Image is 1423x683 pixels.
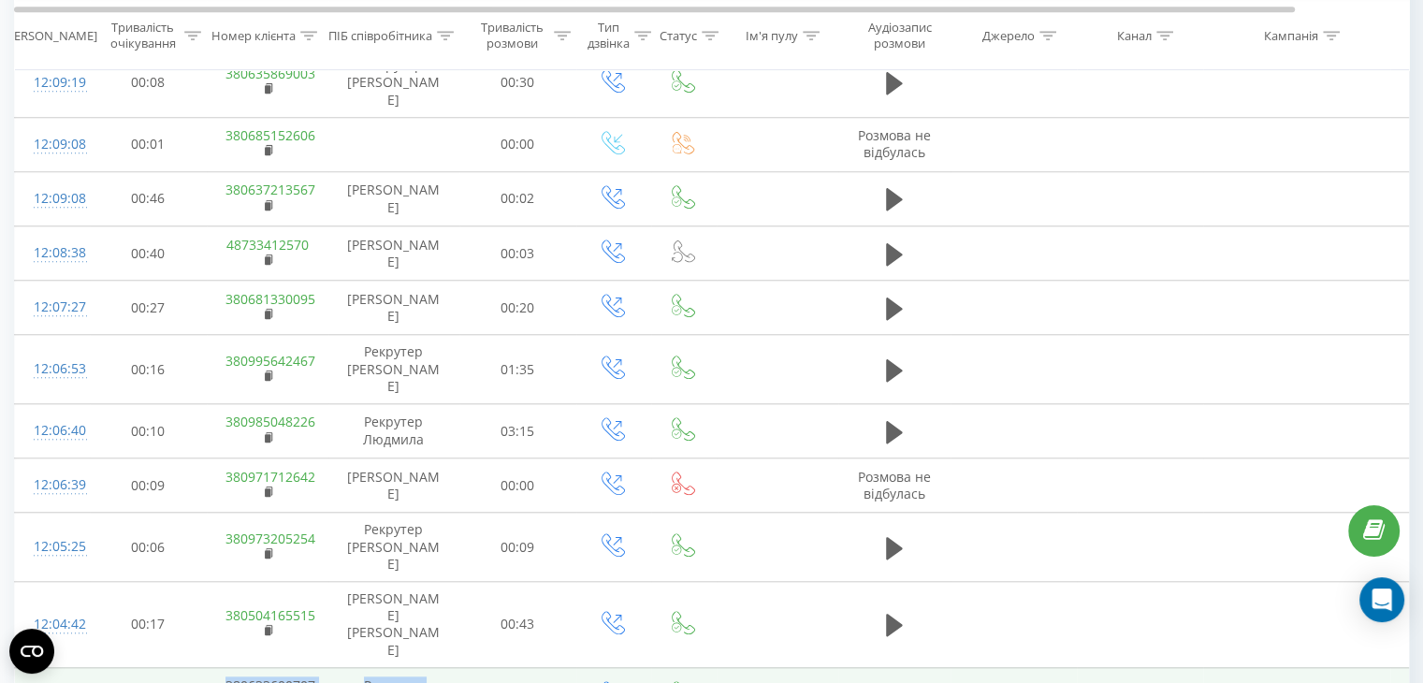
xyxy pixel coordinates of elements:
div: Open Intercom Messenger [1359,577,1404,622]
span: Розмова не відбулась [858,126,931,161]
div: 12:06:40 [34,413,71,449]
div: Статус [660,27,697,43]
td: 00:09 [459,513,576,582]
td: 00:01 [90,117,207,171]
td: 00:10 [90,404,207,458]
td: [PERSON_NAME] [328,458,459,513]
td: Рекрутер [PERSON_NAME] [328,513,459,582]
td: 00:17 [90,581,207,667]
td: 00:06 [90,513,207,582]
div: 12:06:39 [34,467,71,503]
td: 00:02 [459,171,576,225]
td: Рекрутер [PERSON_NAME] [328,335,459,404]
div: Ім'я пулу [746,27,798,43]
a: 380504165515 [225,606,315,624]
td: 01:35 [459,335,576,404]
div: Номер клієнта [211,27,296,43]
div: Тривалість очікування [106,20,180,51]
td: 00:16 [90,335,207,404]
div: 12:09:19 [34,65,71,101]
div: 12:09:08 [34,181,71,217]
a: 380973205254 [225,530,315,547]
a: 380995642467 [225,352,315,370]
td: 00:27 [90,281,207,335]
td: 03:15 [459,404,576,458]
td: [PERSON_NAME] [PERSON_NAME] [328,581,459,667]
div: 12:05:25 [34,529,71,565]
td: Рекрутер [PERSON_NAME] [328,49,459,118]
td: 00:43 [459,581,576,667]
div: Аудіозапис розмови [854,20,945,51]
td: 00:09 [90,458,207,513]
div: [PERSON_NAME] [3,27,97,43]
div: Тривалість розмови [475,20,549,51]
div: Джерело [982,27,1035,43]
td: 00:30 [459,49,576,118]
div: 12:04:42 [34,606,71,643]
td: 00:46 [90,171,207,225]
div: Кампанія [1264,27,1318,43]
a: 380635869003 [225,65,315,82]
button: Open CMP widget [9,629,54,674]
a: 380685152606 [225,126,315,144]
div: Канал [1117,27,1152,43]
a: 380971712642 [225,468,315,486]
div: 12:06:53 [34,351,71,387]
div: Тип дзвінка [588,20,630,51]
td: [PERSON_NAME] [328,226,459,281]
a: 380681330095 [225,290,315,308]
div: 12:09:08 [34,126,71,163]
a: 380985048226 [225,413,315,430]
td: 00:00 [459,117,576,171]
td: 00:03 [459,226,576,281]
span: Розмова не відбулась [858,468,931,502]
td: 00:08 [90,49,207,118]
td: 00:40 [90,226,207,281]
div: 12:08:38 [34,235,71,271]
td: Рекрутер Людмила [328,404,459,458]
div: ПІБ співробітника [328,27,432,43]
td: 00:00 [459,458,576,513]
td: [PERSON_NAME] [328,171,459,225]
td: [PERSON_NAME] [328,281,459,335]
a: 380637213567 [225,181,315,198]
a: 48733412570 [226,236,309,254]
td: 00:20 [459,281,576,335]
div: 12:07:27 [34,289,71,326]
